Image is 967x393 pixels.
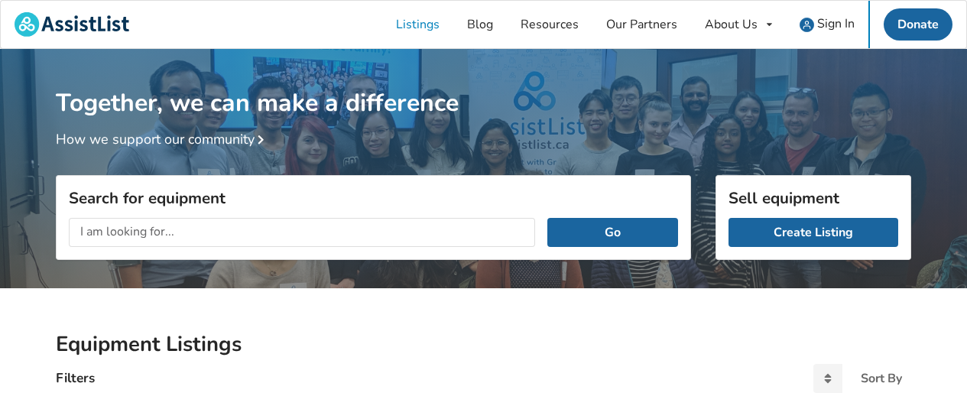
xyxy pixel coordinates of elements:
[56,49,911,119] h1: Together, we can make a difference
[453,1,507,48] a: Blog
[800,18,814,32] img: user icon
[382,1,453,48] a: Listings
[861,372,902,385] div: Sort By
[56,130,270,148] a: How we support our community
[69,218,535,247] input: I am looking for...
[69,188,678,208] h3: Search for equipment
[728,218,898,247] a: Create Listing
[507,1,592,48] a: Resources
[884,8,952,41] a: Donate
[56,369,95,387] h4: Filters
[817,15,855,32] span: Sign In
[56,331,911,358] h2: Equipment Listings
[592,1,691,48] a: Our Partners
[547,218,678,247] button: Go
[705,18,758,31] div: About Us
[728,188,898,208] h3: Sell equipment
[786,1,868,48] a: user icon Sign In
[15,12,129,37] img: assistlist-logo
